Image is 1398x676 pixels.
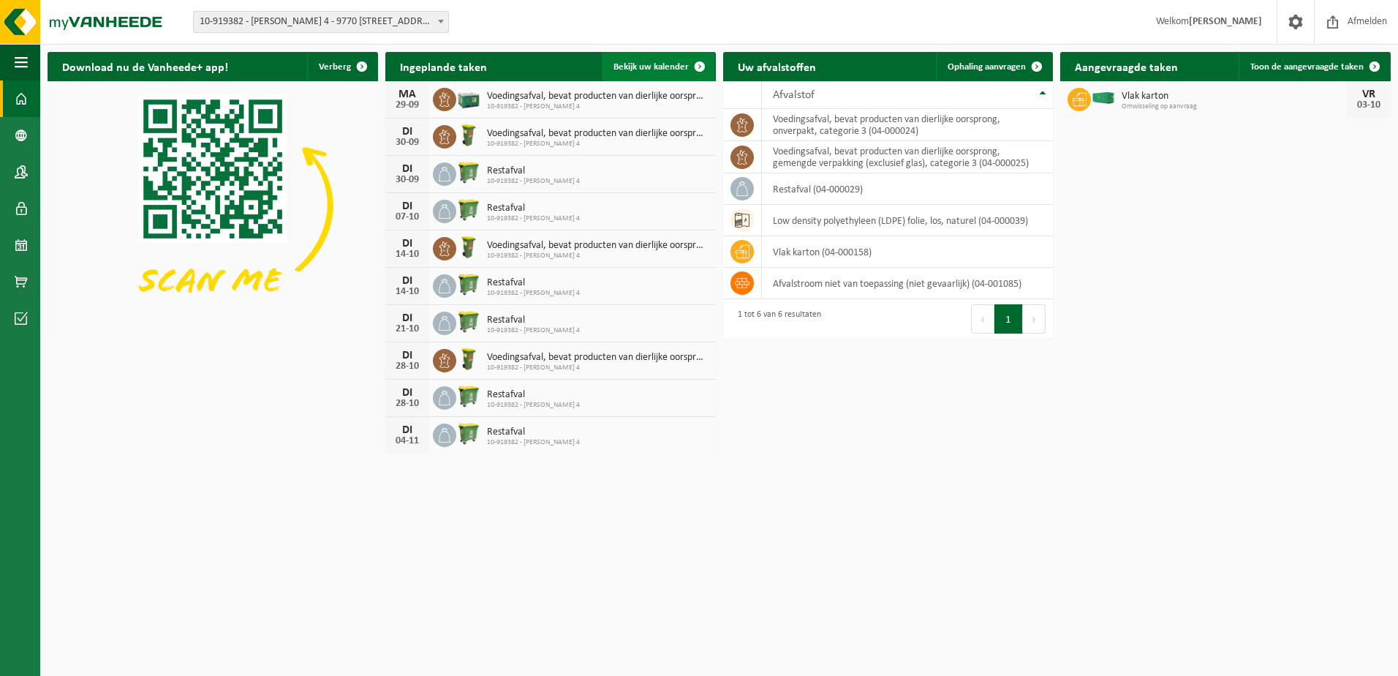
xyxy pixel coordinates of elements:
[487,102,709,111] span: 10-919382 - [PERSON_NAME] 4
[393,436,422,446] div: 04-11
[393,126,422,138] div: DI
[773,89,815,101] span: Afvalstof
[48,52,243,80] h2: Download nu de Vanheede+ app!
[487,214,580,223] span: 10-919382 - [PERSON_NAME] 4
[487,165,580,177] span: Restafval
[393,100,422,110] div: 29-09
[456,123,481,148] img: WB-0060-HPE-GN-50
[487,203,580,214] span: Restafval
[393,424,422,436] div: DI
[1091,91,1116,105] img: HK-XC-40-GN-00
[1060,52,1193,80] h2: Aangevraagde taken
[48,81,378,329] img: Download de VHEPlus App
[971,304,994,334] button: Previous
[730,303,821,335] div: 1 tot 6 van 6 resultaten
[487,277,580,289] span: Restafval
[456,235,481,260] img: WB-0060-HPE-GN-50
[393,399,422,409] div: 28-10
[487,252,709,260] span: 10-919382 - [PERSON_NAME] 4
[613,62,689,72] span: Bekijk uw kalender
[385,52,502,80] h2: Ingeplande taken
[319,62,351,72] span: Verberg
[1023,304,1046,334] button: Next
[487,438,580,447] span: 10-919382 - [PERSON_NAME] 4
[762,236,1054,268] td: vlak karton (04-000158)
[948,62,1026,72] span: Ophaling aanvragen
[487,91,709,102] span: Voedingsafval, bevat producten van dierlijke oorsprong, gemengde verpakking (exc...
[393,287,422,297] div: 14-10
[393,387,422,399] div: DI
[1189,16,1262,27] strong: [PERSON_NAME]
[994,304,1023,334] button: 1
[307,52,377,81] button: Verberg
[1354,89,1383,100] div: VR
[487,240,709,252] span: Voedingsafval, bevat producten van dierlijke oorsprong, onverpakt, categorie 3
[1122,102,1347,111] span: Omwisseling op aanvraag
[762,268,1054,299] td: afvalstroom niet van toepassing (niet gevaarlijk) (04-001085)
[393,249,422,260] div: 14-10
[487,177,580,186] span: 10-919382 - [PERSON_NAME] 4
[487,128,709,140] span: Voedingsafval, bevat producten van dierlijke oorsprong, onverpakt, categorie 3
[487,389,580,401] span: Restafval
[487,401,580,410] span: 10-919382 - [PERSON_NAME] 4
[1239,52,1389,81] a: Toon de aangevraagde taken
[602,52,714,81] a: Bekijk uw kalender
[393,175,422,185] div: 30-09
[194,12,448,32] span: 10-919382 - DEMATRA PRYK 4 - 9770 KRUISEM, SOUVERAINESTRAAT 27
[456,86,481,110] img: PB-LB-0680-HPE-GN-01
[393,361,422,372] div: 28-10
[487,315,580,326] span: Restafval
[487,140,709,149] span: 10-919382 - [PERSON_NAME] 4
[762,173,1054,205] td: restafval (04-000029)
[487,326,580,335] span: 10-919382 - [PERSON_NAME] 4
[393,200,422,212] div: DI
[393,275,422,287] div: DI
[487,289,580,298] span: 10-919382 - [PERSON_NAME] 4
[393,312,422,324] div: DI
[762,141,1054,173] td: voedingsafval, bevat producten van dierlijke oorsprong, gemengde verpakking (exclusief glas), cat...
[393,350,422,361] div: DI
[456,309,481,334] img: WB-0770-HPE-GN-50
[393,238,422,249] div: DI
[936,52,1051,81] a: Ophaling aanvragen
[393,89,422,100] div: MA
[1354,100,1383,110] div: 03-10
[1122,91,1347,102] span: Vlak karton
[456,384,481,409] img: WB-0770-HPE-GN-50
[393,212,422,222] div: 07-10
[487,427,580,438] span: Restafval
[393,163,422,175] div: DI
[456,347,481,372] img: WB-0060-HPE-GN-50
[456,198,481,222] img: WB-0770-HPE-GN-50
[456,421,481,446] img: WB-0770-HPE-GN-50
[762,205,1054,236] td: low density polyethyleen (LDPE) folie, los, naturel (04-000039)
[393,324,422,334] div: 21-10
[456,160,481,185] img: WB-0770-HPE-GN-50
[723,52,831,80] h2: Uw afvalstoffen
[1250,62,1364,72] span: Toon de aangevraagde taken
[393,138,422,148] div: 30-09
[487,352,709,364] span: Voedingsafval, bevat producten van dierlijke oorsprong, onverpakt, categorie 3
[456,272,481,297] img: WB-0770-HPE-GN-50
[762,109,1054,141] td: voedingsafval, bevat producten van dierlijke oorsprong, onverpakt, categorie 3 (04-000024)
[193,11,449,33] span: 10-919382 - DEMATRA PRYK 4 - 9770 KRUISEM, SOUVERAINESTRAAT 27
[487,364,709,372] span: 10-919382 - [PERSON_NAME] 4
